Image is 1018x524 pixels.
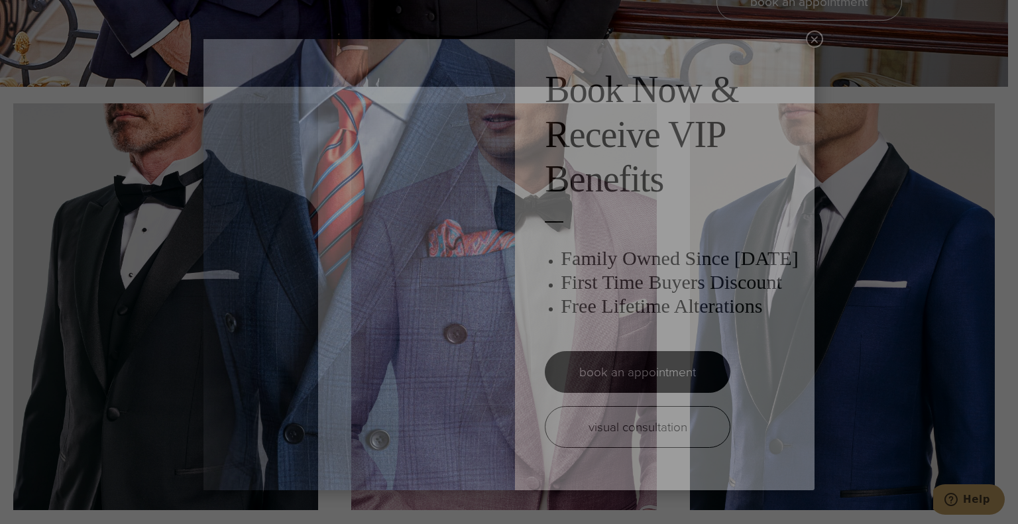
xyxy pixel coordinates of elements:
h2: Book Now & Receive VIP Benefits [545,68,801,201]
a: book an appointment [545,351,730,393]
a: visual consultation [545,406,730,448]
span: Help [30,9,57,21]
h3: Family Owned Since [DATE] [561,246,801,270]
button: Close [806,30,823,48]
h3: First Time Buyers Discount [561,270,801,294]
h3: Free Lifetime Alterations [561,294,801,318]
